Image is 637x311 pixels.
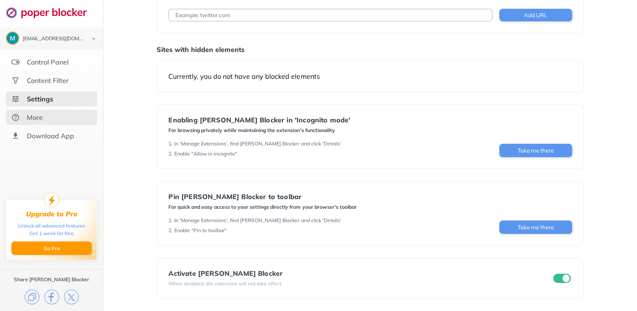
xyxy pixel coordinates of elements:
img: copy.svg [25,290,39,304]
div: 1 . [168,217,173,224]
div: Activate [PERSON_NAME] Blocker [168,270,283,277]
div: When disabled, the extension will not take effect [168,280,283,287]
div: Get 1 week for free [29,230,74,237]
div: 2 . [168,227,173,234]
div: In 'Manage Extensions', find [PERSON_NAME] Blocker and click 'Details' [174,140,341,147]
div: 1 . [168,140,173,147]
button: Add URL [499,9,572,21]
img: about.svg [11,113,20,122]
div: Enable "Allow in incognito" [174,150,237,157]
img: logo-webpage.svg [6,7,96,18]
div: More [27,113,43,122]
img: download-app.svg [11,132,20,140]
div: mkyseth@gmail.com [23,36,85,42]
div: For browsing privately while maintaining the extension's functionality [168,127,350,134]
div: Sites with hidden elements [157,45,583,54]
button: Go Pro [11,241,92,255]
div: Unlock all advanced features [18,222,85,230]
div: Enabling [PERSON_NAME] Blocker in 'Incognito mode' [168,116,350,124]
div: Share [PERSON_NAME] Blocker [14,276,89,283]
div: Download App [27,132,74,140]
div: Settings [27,95,53,103]
div: Control Panel [27,58,69,66]
img: features.svg [11,58,20,66]
div: Upgrade to Pro [26,210,77,218]
img: settings-selected.svg [11,95,20,103]
img: upgrade-to-pro.svg [44,192,59,207]
div: Enable "Pin to toolbar" [174,227,227,234]
img: facebook.svg [44,290,59,304]
img: ACg8ocKwygF8DF9O8bLEsSue1xINfANFD_QA2hn_C8bVDUDC5O3gTw=s96-c [7,32,18,44]
div: 2 . [168,150,173,157]
img: chevron-bottom-black.svg [89,34,99,43]
div: Pin [PERSON_NAME] Blocker to toolbar [168,193,356,200]
div: In 'Manage Extensions', find [PERSON_NAME] Blocker and click 'Details' [174,217,341,224]
input: Example: twitter.com [168,9,492,21]
div: Content Filter [27,76,69,85]
div: For quick and easy access to your settings directly from your browser's toolbar [168,204,356,210]
button: Take me there [499,144,572,157]
button: Take me there [499,220,572,234]
img: x.svg [64,290,79,304]
img: social.svg [11,76,20,85]
div: Currently, you do not have any blocked elements [168,72,572,80]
